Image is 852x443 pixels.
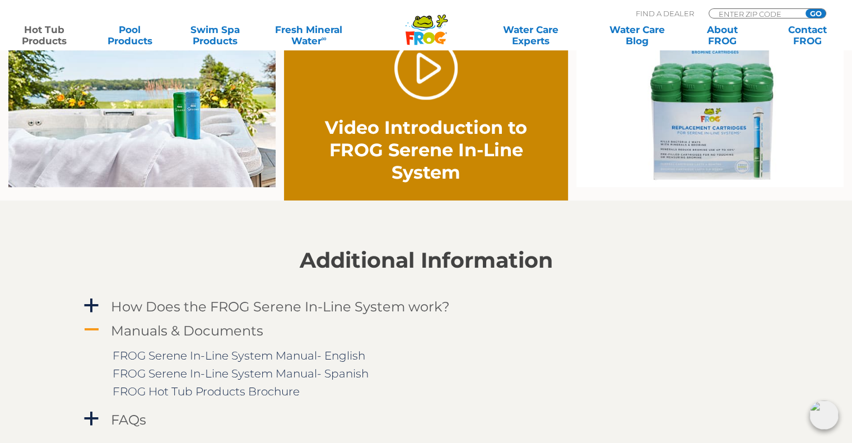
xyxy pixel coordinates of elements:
sup: ∞ [321,34,326,43]
h2: Video Introduction to FROG Serene In-Line System [313,116,540,184]
h2: Additional Information [82,248,771,273]
a: a How Does the FROG Serene In-Line System work? [82,296,771,317]
a: a FAQs [82,409,771,430]
span: a [83,411,100,427]
a: A Manuals & Documents [82,320,771,341]
a: Play Video [394,36,458,100]
a: PoolProducts [96,24,162,46]
span: A [83,321,100,338]
span: a [83,297,100,314]
a: Water CareBlog [604,24,670,46]
p: Find A Dealer [636,8,694,18]
a: FROG Serene In-Line System Manual- English [113,349,365,362]
a: ContactFROG [775,24,841,46]
h4: Manuals & Documents [111,323,263,338]
a: Hot TubProducts [11,24,77,46]
input: Zip Code Form [718,9,793,18]
a: Water CareExperts [477,24,585,46]
a: Swim SpaProducts [182,24,248,46]
h4: FAQs [111,412,146,427]
h4: How Does the FROG Serene In-Line System work? [111,299,450,314]
a: FROG Hot Tub Products Brochure [113,385,300,398]
a: Fresh MineralWater∞ [267,24,350,46]
input: GO [806,9,826,18]
img: openIcon [809,400,839,430]
a: AboutFROG [689,24,755,46]
a: FROG Serene In-Line System Manual- Spanish [113,367,369,380]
